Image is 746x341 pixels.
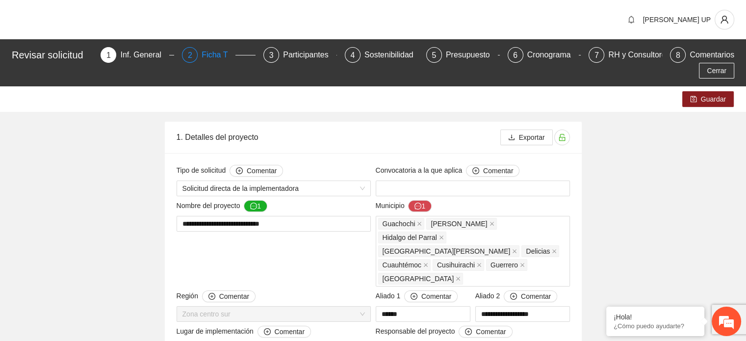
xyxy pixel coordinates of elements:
[376,200,432,212] span: Municipio
[383,218,415,229] span: Guachochi
[106,51,111,59] span: 1
[486,259,527,271] span: Guerrero
[51,50,165,63] div: Chatee con nosotros ahora
[682,91,734,107] button: saveGuardar
[715,10,734,29] button: user
[263,47,337,63] div: 3Participantes
[208,293,215,301] span: plus-circle
[456,276,461,281] span: close
[182,307,365,321] span: Zona centro sur
[446,47,498,63] div: Presupuesto
[670,47,734,63] div: 8Comentarios
[177,326,311,338] span: Lugar de implementación
[378,273,463,285] span: Chihuahua
[383,273,454,284] span: [GEOGRAPHIC_DATA]
[614,313,697,321] div: ¡Hola!
[589,47,662,63] div: 7RH y Consultores
[594,51,599,59] span: 7
[230,165,283,177] button: Tipo de solicitud
[701,94,726,105] span: Guardar
[439,235,444,240] span: close
[376,326,513,338] span: Responsable del proyecto
[57,113,135,212] span: Estamos en línea.
[510,293,517,301] span: plus-circle
[182,181,365,196] span: Solicitud directa de la implementadora
[411,293,417,301] span: plus-circle
[690,96,697,104] span: save
[555,133,569,141] span: unlock
[188,51,192,59] span: 2
[283,47,336,63] div: Participantes
[508,134,515,142] span: download
[432,51,436,59] span: 5
[417,221,422,226] span: close
[433,259,484,271] span: Cusihuirachi
[219,291,249,302] span: Comentar
[101,47,174,63] div: 1Inf. General
[614,322,697,330] p: ¿Cómo puedo ayudarte?
[476,326,506,337] span: Comentar
[376,290,458,302] span: Aliado 1
[5,233,187,267] textarea: Escriba su mensaje y pulse “Intro”
[521,291,551,302] span: Comentar
[437,260,475,270] span: Cusihuirachi
[426,218,496,230] span: Guadalupe y Calvo
[378,232,446,243] span: Hidalgo del Parral
[383,260,421,270] span: Cuauhtémoc
[408,200,432,212] button: Municipio
[504,290,557,302] button: Aliado 2
[244,200,267,212] button: Nombre del proyecto
[378,245,520,257] span: Santa Bárbara
[483,165,513,176] span: Comentar
[521,245,559,257] span: Delicias
[364,47,421,63] div: Sostenibilidad
[699,63,734,79] button: Cerrar
[264,328,271,336] span: plus-circle
[527,47,579,63] div: Cronograma
[489,221,494,226] span: close
[715,15,734,24] span: user
[275,326,305,337] span: Comentar
[177,290,256,302] span: Región
[404,290,458,302] button: Aliado 1
[383,232,437,243] span: Hidalgo del Parral
[257,326,311,338] button: Lugar de implementación
[512,249,517,254] span: close
[526,246,550,257] span: Delicias
[345,47,418,63] div: 4Sostenibilidad
[707,65,726,76] span: Cerrar
[624,16,639,24] span: bell
[519,132,545,143] span: Exportar
[378,218,425,230] span: Guachochi
[508,47,581,63] div: 6Cronograma
[465,328,472,336] span: plus-circle
[472,167,479,175] span: plus-circle
[477,262,482,267] span: close
[378,259,431,271] span: Cuauhtémoc
[247,165,277,176] span: Comentar
[120,47,169,63] div: Inf. General
[421,291,451,302] span: Comentar
[431,218,487,229] span: [PERSON_NAME]
[690,47,734,63] div: Comentarios
[12,47,95,63] div: Revisar solicitud
[177,123,500,151] div: 1. Detalles del proyecto
[202,290,256,302] button: Región
[554,130,570,145] button: unlock
[414,203,421,210] span: message
[426,47,500,63] div: 5Presupuesto
[552,249,557,254] span: close
[202,47,235,63] div: Ficha T
[475,290,558,302] span: Aliado 2
[177,165,283,177] span: Tipo de solicitud
[643,16,711,24] span: [PERSON_NAME] UP
[376,165,520,177] span: Convocatoria a la que aplica
[177,200,268,212] span: Nombre del proyecto
[623,12,639,27] button: bell
[513,51,517,59] span: 6
[459,326,512,338] button: Responsable del proyecto
[490,260,518,270] span: Guerrero
[608,47,677,63] div: RH y Consultores
[236,167,243,175] span: plus-circle
[182,47,256,63] div: 2Ficha T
